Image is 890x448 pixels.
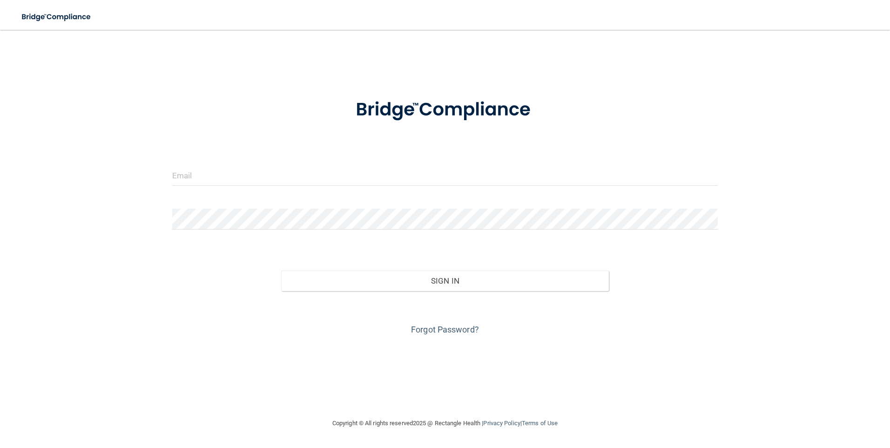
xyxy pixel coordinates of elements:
a: Forgot Password? [411,325,479,334]
input: Email [172,165,718,186]
a: Privacy Policy [483,420,520,427]
img: bridge_compliance_login_screen.278c3ca4.svg [14,7,100,27]
a: Terms of Use [522,420,558,427]
div: Copyright © All rights reserved 2025 @ Rectangle Health | | [275,408,615,438]
img: bridge_compliance_login_screen.278c3ca4.svg [337,86,553,134]
button: Sign In [281,271,609,291]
